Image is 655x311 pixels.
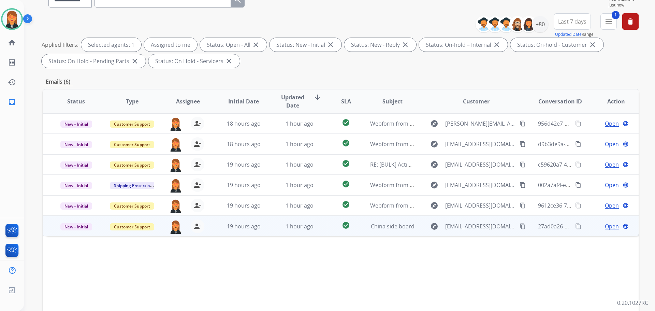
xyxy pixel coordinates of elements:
[445,140,515,148] span: [EMAIL_ADDRESS][DOMAIN_NAME]
[538,223,642,230] span: 27ad0a26-e043-43d4-a040-1c29b4386ef0
[575,141,581,147] mat-icon: content_copy
[575,121,581,127] mat-icon: content_copy
[286,120,314,127] span: 1 hour ago
[60,223,92,230] span: New - Initial
[555,32,582,37] button: Updated Date
[169,158,183,172] img: agent-avatar
[286,140,314,148] span: 1 hour ago
[538,181,638,189] span: 002a7af4-ed7c-4bf6-8f30-f9d06867e6c8
[110,182,157,189] span: Shipping Protection
[445,201,515,210] span: [EMAIL_ADDRESS][DOMAIN_NAME]
[227,223,261,230] span: 19 hours ago
[126,97,139,105] span: Type
[575,202,581,209] mat-icon: content_copy
[626,17,635,26] mat-icon: delete
[344,38,416,52] div: Status: New - Reply
[558,20,586,23] span: Last 7 days
[169,178,183,193] img: agent-avatar
[605,17,613,26] mat-icon: menu
[148,54,240,68] div: Status: On Hold - Servicers
[8,58,16,67] mat-icon: list_alt
[520,141,526,147] mat-icon: content_copy
[60,182,92,189] span: New - Initial
[382,97,403,105] span: Subject
[110,141,154,148] span: Customer Support
[588,41,597,49] mat-icon: close
[193,119,202,128] mat-icon: person_remove
[60,121,92,128] span: New - Initial
[277,93,308,110] span: Updated Date
[520,182,526,188] mat-icon: content_copy
[225,57,233,65] mat-icon: close
[43,77,73,86] p: Emails (6)
[110,121,154,128] span: Customer Support
[520,202,526,209] mat-icon: content_copy
[554,13,591,30] button: Last 7 days
[605,160,619,169] span: Open
[371,223,414,230] span: China side board
[342,200,350,209] mat-icon: check_circle
[370,202,525,209] span: Webform from [EMAIL_ADDRESS][DOMAIN_NAME] on [DATE]
[609,2,639,8] span: Just now
[510,38,603,52] div: Status: On-hold - Customer
[617,299,648,307] p: 0.20.1027RC
[342,180,350,188] mat-icon: check_circle
[623,223,629,229] mat-icon: language
[193,140,202,148] mat-icon: person_remove
[286,223,314,230] span: 1 hour ago
[538,202,641,209] span: 9612ce36-741a-4c7f-bd51-768e3af60b74
[252,41,260,49] mat-icon: close
[286,161,314,168] span: 1 hour ago
[227,140,261,148] span: 18 hours ago
[370,120,567,127] span: Webform from [PERSON_NAME][EMAIL_ADDRESS][DOMAIN_NAME] on [DATE]
[8,39,16,47] mat-icon: home
[314,93,322,101] mat-icon: arrow_downward
[42,41,78,49] p: Applied filters:
[575,223,581,229] mat-icon: content_copy
[555,31,594,37] span: Range
[193,160,202,169] mat-icon: person_remove
[169,137,183,152] img: agent-avatar
[193,201,202,210] mat-icon: person_remove
[227,181,261,189] span: 19 hours ago
[60,161,92,169] span: New - Initial
[538,140,640,148] span: d9b3de9a-3ef6-4c61-8f6d-5b754e255f75
[193,181,202,189] mat-icon: person_remove
[575,182,581,188] mat-icon: content_copy
[520,223,526,229] mat-icon: content_copy
[176,97,200,105] span: Assignee
[60,141,92,148] span: New - Initial
[286,181,314,189] span: 1 hour ago
[623,161,629,168] mat-icon: language
[227,120,261,127] span: 18 hours ago
[623,141,629,147] mat-icon: language
[370,181,525,189] span: Webform from [EMAIL_ADDRESS][DOMAIN_NAME] on [DATE]
[623,121,629,127] mat-icon: language
[227,202,261,209] span: 19 hours ago
[493,41,501,49] mat-icon: close
[200,38,267,52] div: Status: Open - All
[342,221,350,229] mat-icon: check_circle
[538,120,641,127] span: 956d42e7-7907-47a7-8acf-ef78ede17a10
[605,181,619,189] span: Open
[600,13,617,30] button: 1
[605,222,619,230] span: Open
[605,201,619,210] span: Open
[270,38,341,52] div: Status: New - Initial
[2,10,21,29] img: avatar
[520,161,526,168] mat-icon: content_copy
[419,38,508,52] div: Status: On-hold – Internal
[342,139,350,147] mat-icon: check_circle
[110,223,154,230] span: Customer Support
[342,118,350,127] mat-icon: check_circle
[430,222,438,230] mat-icon: explore
[341,97,351,105] span: SLA
[42,54,146,68] div: Status: On Hold - Pending Parts
[370,161,543,168] span: RE: [BULK] Action required: Extend claim approved for replacement
[430,160,438,169] mat-icon: explore
[286,202,314,209] span: 1 hour ago
[8,98,16,106] mat-icon: inbox
[131,57,139,65] mat-icon: close
[623,202,629,209] mat-icon: language
[532,16,548,32] div: +80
